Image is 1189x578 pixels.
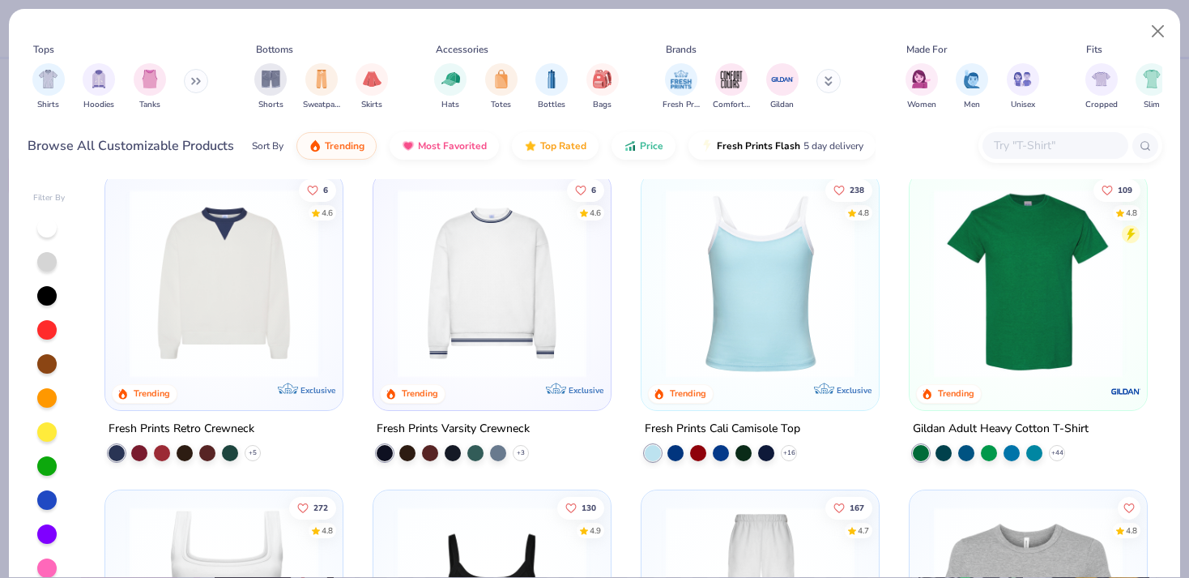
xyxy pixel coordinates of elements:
img: Bottles Image [543,70,560,88]
span: Most Favorited [418,139,487,152]
span: Shorts [258,99,283,111]
img: db319196-8705-402d-8b46-62aaa07ed94f [926,189,1131,378]
div: Tops [33,42,54,57]
img: Hats Image [441,70,460,88]
span: Gildan [770,99,794,111]
div: Sort By [252,139,283,153]
img: Tanks Image [141,70,159,88]
div: filter for Bottles [535,63,568,111]
img: Sweatpants Image [313,70,330,88]
button: filter button [254,63,287,111]
div: 4.9 [590,524,601,537]
span: Totes [491,99,511,111]
button: filter button [1007,63,1039,111]
button: Like [567,178,604,201]
button: filter button [83,63,115,111]
button: filter button [713,63,750,111]
img: most_fav.gif [402,139,415,152]
button: filter button [356,63,388,111]
img: Women Image [912,70,931,88]
div: Fresh Prints Varsity Crewneck [377,418,530,439]
span: Price [640,139,663,152]
span: 6 [591,186,596,194]
button: Like [1118,496,1140,519]
div: filter for Hoodies [83,63,115,111]
span: 6 [324,186,329,194]
div: filter for Hats [434,63,467,111]
div: Accessories [436,42,488,57]
div: filter for Cropped [1085,63,1118,111]
div: filter for Women [906,63,938,111]
div: filter for Sweatpants [303,63,340,111]
button: filter button [434,63,467,111]
span: 109 [1118,186,1132,194]
div: Brands [666,42,697,57]
span: Bags [593,99,612,111]
span: + 5 [249,447,257,457]
div: Bottoms [256,42,293,57]
button: Close [1143,16,1174,47]
span: Bottles [538,99,565,111]
span: + 16 [782,447,795,457]
div: filter for Slim [1136,63,1168,111]
img: Cropped Image [1092,70,1110,88]
button: filter button [906,63,938,111]
button: filter button [663,63,700,111]
button: filter button [1085,63,1118,111]
button: filter button [586,63,619,111]
img: Shirts Image [39,70,58,88]
img: Hoodies Image [90,70,108,88]
img: TopRated.gif [524,139,537,152]
span: Slim [1144,99,1160,111]
span: 130 [582,503,596,512]
div: Made For [906,42,947,57]
img: Gildan Image [770,67,795,92]
img: Skirts Image [363,70,381,88]
span: Fresh Prints Flash [717,139,800,152]
button: Top Rated [512,132,599,160]
div: Browse All Customizable Products [28,136,234,156]
img: Unisex Image [1013,70,1032,88]
button: Like [825,496,872,519]
img: Shorts Image [262,70,280,88]
span: Comfort Colors [713,99,750,111]
span: Women [907,99,936,111]
span: Shirts [37,99,59,111]
div: 4.8 [322,524,334,537]
div: filter for Shorts [254,63,287,111]
span: Top Rated [540,139,586,152]
div: 4.6 [590,207,601,219]
input: Try "T-Shirt" [992,136,1117,155]
div: Fresh Prints Retro Crewneck [109,418,254,439]
div: Fits [1086,42,1102,57]
button: Price [612,132,675,160]
div: Gildan Adult Heavy Cotton T-Shirt [913,418,1089,439]
div: 4.8 [858,207,869,219]
button: Most Favorited [390,132,499,160]
div: Fresh Prints Cali Camisole Top [645,418,800,439]
div: 4.8 [1126,207,1137,219]
button: Trending [296,132,377,160]
button: filter button [535,63,568,111]
img: Bags Image [593,70,611,88]
span: + 3 [517,447,525,457]
span: Trending [325,139,364,152]
button: filter button [1136,63,1168,111]
span: + 44 [1050,447,1063,457]
div: 4.7 [858,524,869,537]
span: Exclusive [569,384,603,395]
span: Unisex [1011,99,1035,111]
div: 4.6 [322,207,334,219]
button: Like [825,178,872,201]
button: filter button [956,63,988,111]
span: Men [964,99,980,111]
div: filter for Fresh Prints [663,63,700,111]
span: 167 [850,503,864,512]
div: filter for Skirts [356,63,388,111]
span: Skirts [361,99,382,111]
img: Totes Image [492,70,510,88]
div: Filter By [33,192,66,204]
img: 4d4398e1-a86f-4e3e-85fd-b9623566810e [390,189,594,378]
button: Like [557,496,604,519]
button: filter button [134,63,166,111]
